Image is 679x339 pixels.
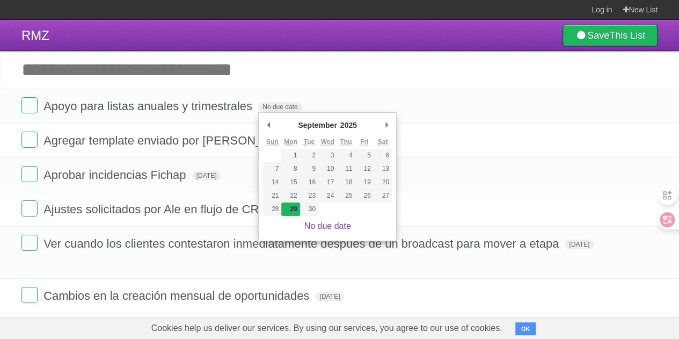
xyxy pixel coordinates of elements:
button: 29 [281,203,300,216]
span: No due date [258,102,302,112]
button: 8 [281,162,300,176]
span: Cookies help us deliver our services. By using our services, you agree to our use of cookies. [141,318,513,339]
b: This List [609,30,645,41]
button: 27 [374,189,392,203]
span: [DATE] [192,171,221,181]
a: No due date [304,221,351,230]
label: Done [21,132,38,148]
button: 19 [355,176,373,189]
abbr: Wednesday [321,138,334,146]
span: Cambios en la creación mensual de oportunidades [43,289,312,302]
span: RMZ [21,28,49,42]
button: 9 [300,162,318,176]
button: 26 [355,189,373,203]
button: 11 [337,162,355,176]
div: September [296,117,338,133]
abbr: Sunday [266,138,279,146]
abbr: Saturday [378,138,388,146]
button: 16 [300,176,318,189]
span: [DATE] [316,292,345,301]
span: Aprobar incidencias Fichap [43,168,188,182]
button: 1 [281,149,300,162]
label: Done [21,97,38,113]
button: 2 [300,149,318,162]
label: Done [21,166,38,182]
button: 17 [318,176,337,189]
button: 14 [263,176,281,189]
button: 3 [318,149,337,162]
button: 6 [374,149,392,162]
button: 21 [263,189,281,203]
button: 22 [281,189,300,203]
button: 5 [355,149,373,162]
button: OK [515,322,536,335]
label: Done [21,200,38,217]
span: Ver cuando los clientes contestaron inmediatamente después de un broadcast para mover a etapa [43,237,561,250]
label: Done [21,287,38,303]
label: Done [21,235,38,251]
span: Ajustes solicitados por Ale en flujo de CRM [43,203,271,216]
abbr: Tuesday [304,138,315,146]
button: 13 [374,162,392,176]
button: 24 [318,189,337,203]
span: [DATE] [565,240,594,249]
button: 23 [300,189,318,203]
abbr: Thursday [340,138,352,146]
button: 18 [337,176,355,189]
button: Previous Month [263,117,274,133]
button: 28 [263,203,281,216]
abbr: Monday [284,138,297,146]
button: 30 [300,203,318,216]
button: 4 [337,149,355,162]
a: SaveThis List [563,25,658,46]
span: Agregar template enviado por [PERSON_NAME] [43,134,302,147]
button: 20 [374,176,392,189]
button: 7 [263,162,281,176]
button: 15 [281,176,300,189]
div: 2025 [339,117,359,133]
button: 12 [355,162,373,176]
span: Apoyo para listas anuales y trimestrales [43,99,255,113]
button: 10 [318,162,337,176]
button: Next Month [381,117,392,133]
abbr: Friday [360,138,368,146]
button: 25 [337,189,355,203]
